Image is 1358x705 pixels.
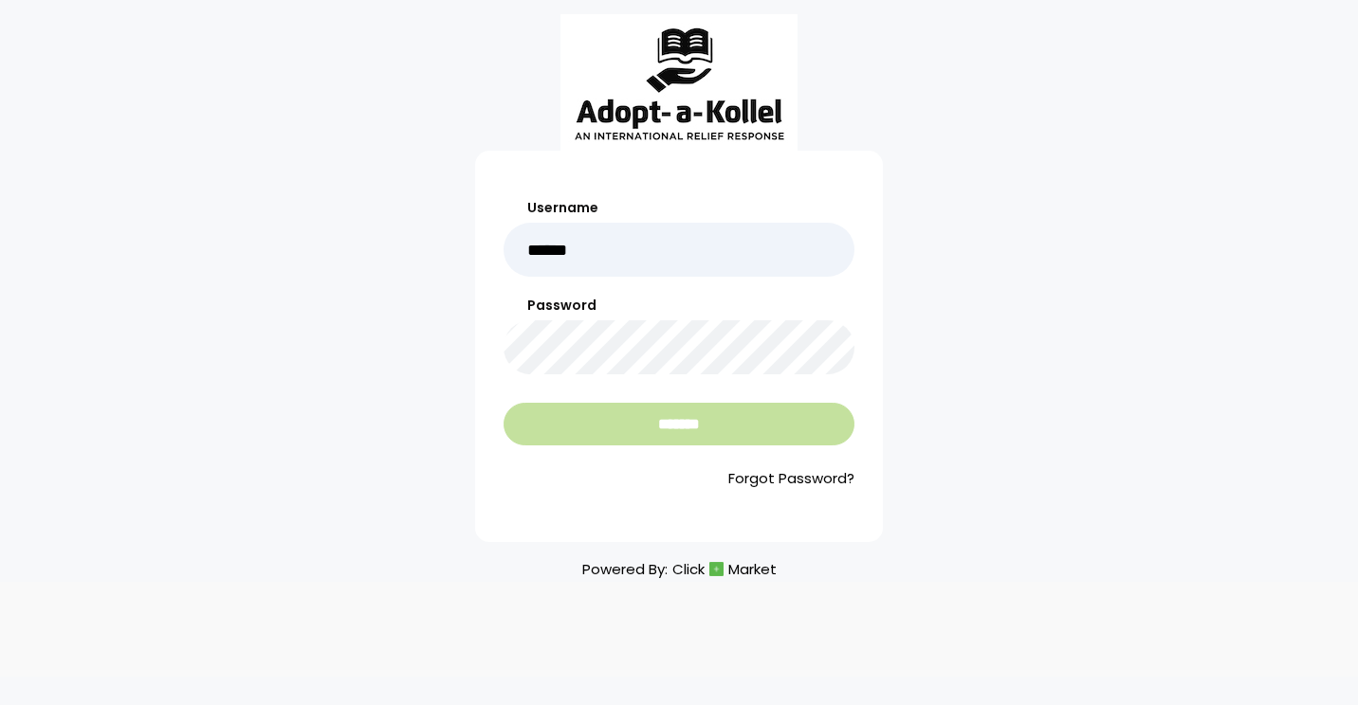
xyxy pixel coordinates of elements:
[709,562,724,576] img: cm_icon.png
[504,198,854,218] label: Username
[560,14,798,151] img: aak_logo_sm.jpeg
[672,556,777,582] a: ClickMarket
[504,296,854,316] label: Password
[582,556,777,582] p: Powered By:
[504,468,854,490] a: Forgot Password?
